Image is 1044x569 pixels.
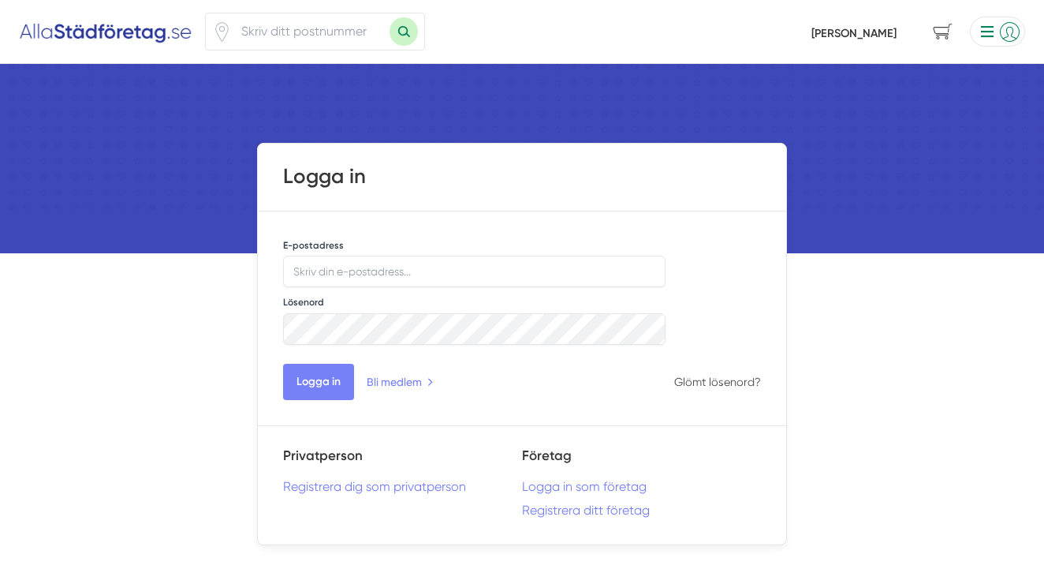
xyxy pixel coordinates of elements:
[367,373,434,391] a: Bli medlem
[283,296,324,309] label: Lösenord
[212,22,232,42] span: Klicka för att använda din position.
[283,364,354,400] button: Logga in
[283,479,522,494] a: Registrera dig som privatperson
[922,18,964,46] span: navigation-cart
[19,19,192,44] img: Alla Städföretag
[283,256,666,287] input: Skriv din e-postadress...
[283,445,522,479] h5: Privatperson
[522,503,761,518] a: Registrera ditt företag
[811,26,897,40] a: [PERSON_NAME]
[674,376,761,388] a: Glömt lösenord?
[283,163,761,191] h1: Logga in
[212,22,232,42] svg: Pin / Karta
[390,17,418,46] button: Sök med postnummer
[522,479,761,494] a: Logga in som företag
[232,13,390,50] input: Skriv ditt postnummer
[283,239,344,252] label: E-postadress
[522,445,761,479] h5: Företag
